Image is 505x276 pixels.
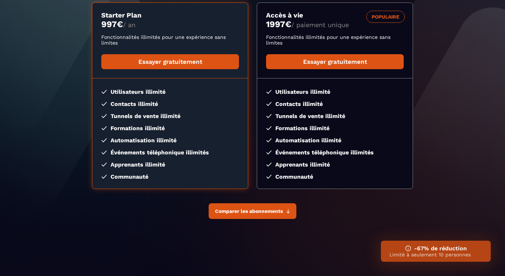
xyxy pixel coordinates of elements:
img: checked [266,175,272,179]
li: Tunnels de vente illimité [101,113,239,119]
li: Contacts illimité [266,101,404,107]
h3: Accès à vie [266,11,404,19]
img: checked [266,102,272,106]
img: checked [101,90,107,94]
money: 1997 [266,19,291,29]
span: / an [123,21,136,29]
div: POPULAIRE [366,11,405,23]
img: checked [266,138,272,142]
p: Limité à seulement 10 personnes [389,252,482,257]
button: Comparer les abonnements [209,203,296,219]
li: Apprenants illimité [266,161,404,168]
li: Communauté [266,173,404,180]
img: checked [101,138,107,142]
img: checked [101,114,107,118]
li: Événements téléphonique illimités [266,149,404,156]
currency: € [117,19,123,29]
money: 997 [101,19,123,29]
currency: € [285,19,291,29]
img: checked [101,102,107,106]
img: checked [101,163,107,167]
img: checked [101,126,107,130]
li: Automatisation illimité [266,137,404,144]
img: checked [101,175,107,179]
img: checked [266,114,272,118]
li: Contacts illimité [101,101,239,107]
p: Fonctionnalités illimités pour une expérience sans limites [266,34,404,46]
li: Apprenants illimité [101,161,239,168]
a: Essayer gratuitement [266,54,404,69]
li: Formations illimité [101,125,239,132]
li: Formations illimité [266,125,404,132]
span: Comparer les abonnements [215,208,283,214]
p: Fonctionnalités illimités pour une expérience sans limites [101,34,239,46]
img: ifno [405,245,411,251]
span: / paiement unique [291,21,349,29]
img: checked [266,150,272,154]
li: Utilisateurs illimité [101,88,239,95]
a: Essayer gratuitement [101,54,239,69]
img: checked [101,150,107,154]
img: checked [266,90,272,94]
h3: -67% de réduction [389,245,482,252]
li: Tunnels de vente illimité [266,113,404,119]
img: checked [266,126,272,130]
li: Événements téléphonique illimités [101,149,239,156]
li: Utilisateurs illimité [266,88,404,95]
li: Automatisation illimité [101,137,239,144]
h3: Starter Plan [101,11,239,19]
img: checked [266,163,272,167]
li: Communauté [101,173,239,180]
